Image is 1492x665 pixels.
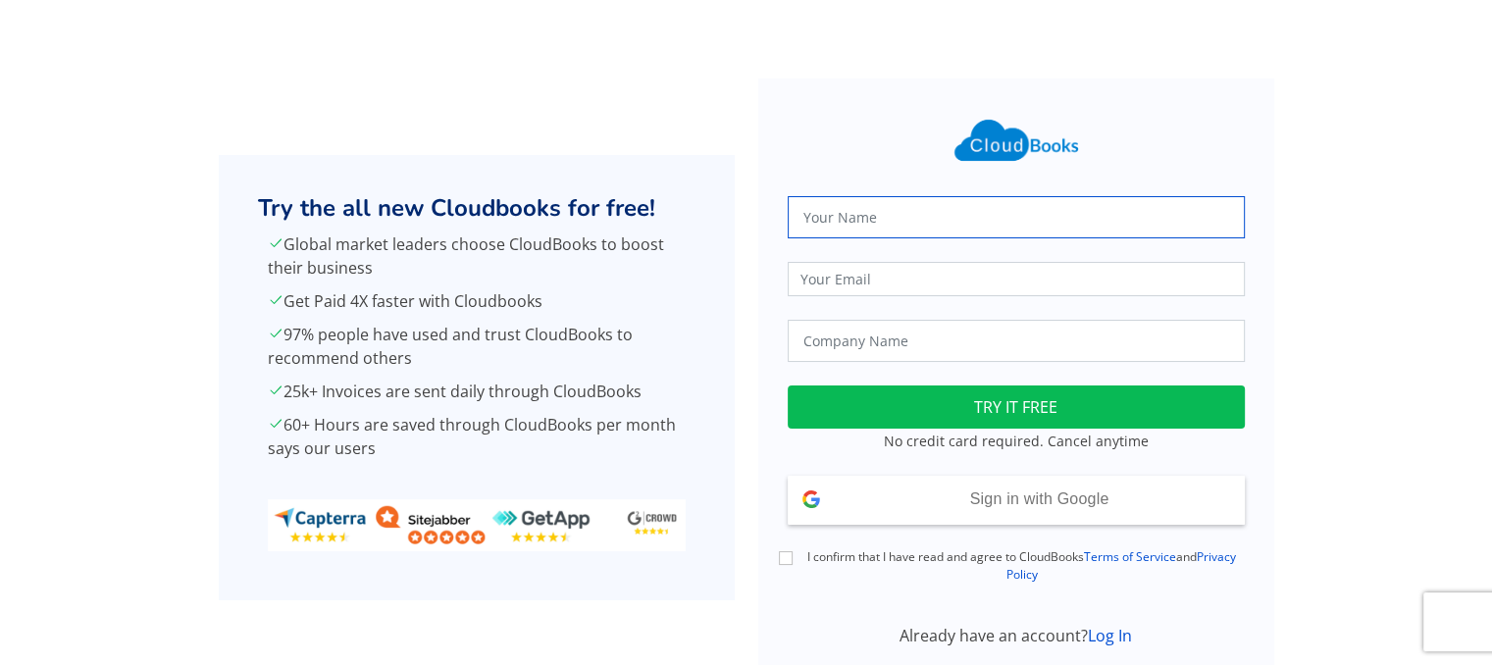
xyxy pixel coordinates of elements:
small: No credit card required. Cancel anytime [884,432,1149,450]
input: Your Name [788,196,1245,238]
input: Company Name [788,320,1245,362]
a: Privacy Policy [1006,548,1237,583]
p: 60+ Hours are saved through CloudBooks per month says our users [268,413,686,460]
span: Sign in with Google [970,490,1109,507]
input: Your Email [788,262,1245,296]
button: TRY IT FREE [788,385,1245,429]
a: Log In [1088,625,1132,646]
a: Terms of Service [1084,548,1176,565]
p: 97% people have used and trust CloudBooks to recommend others [268,323,686,370]
p: Get Paid 4X faster with Cloudbooks [268,289,686,313]
label: I confirm that I have read and agree to CloudBooks and [799,548,1245,584]
img: ratings_banner.png [268,499,686,551]
p: Global market leaders choose CloudBooks to boost their business [268,232,686,280]
img: Cloudbooks Logo [943,108,1090,173]
p: 25k+ Invoices are sent daily through CloudBooks [268,380,686,403]
h2: Try the all new Cloudbooks for free! [258,194,695,223]
div: Already have an account? [776,624,1257,647]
